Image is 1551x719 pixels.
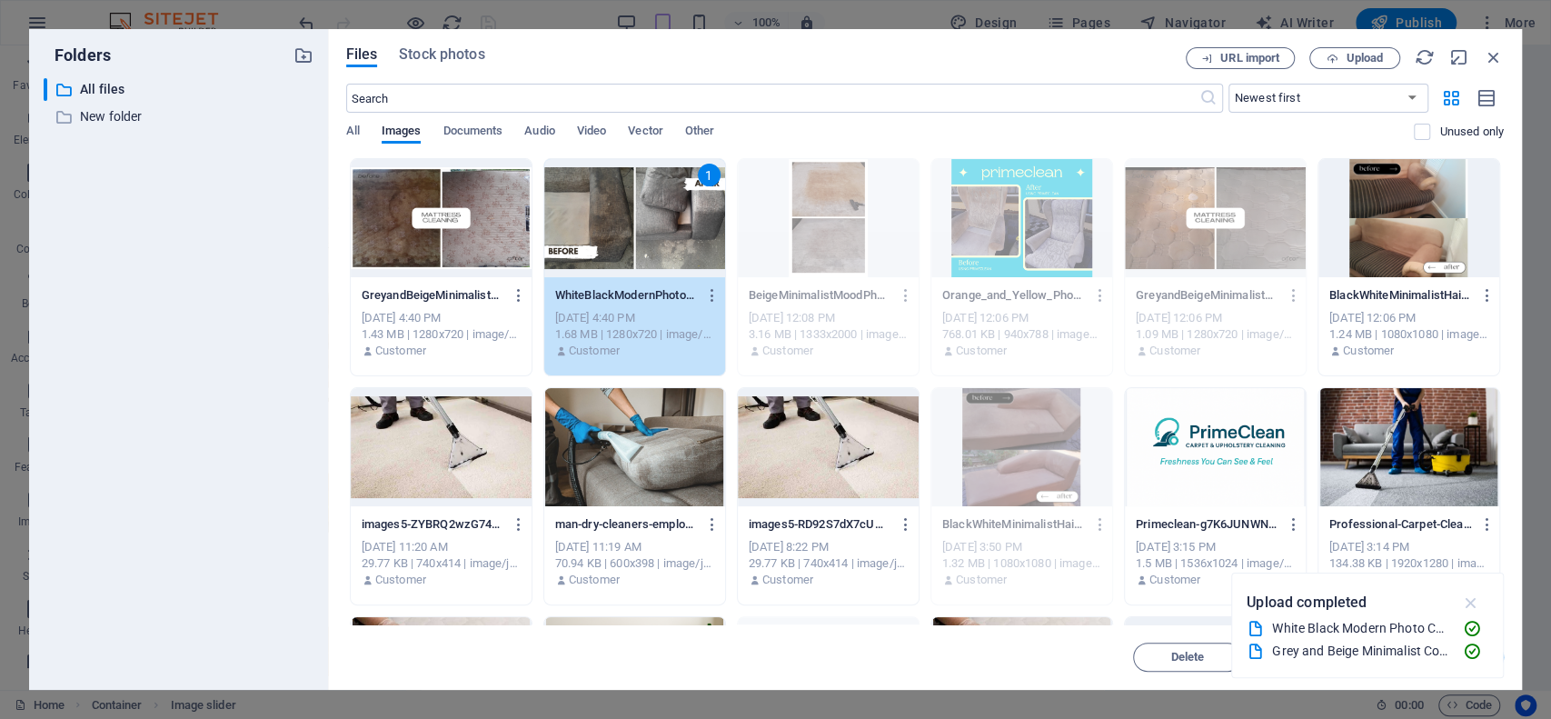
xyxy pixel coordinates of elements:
p: Customer [956,572,1007,588]
p: Customer [1149,572,1200,588]
span: Other [685,120,714,145]
div: 1.5 MB | 1536x1024 | image/png [1136,555,1295,572]
p: Orange_and_Yellow_Photo_Collage_Home_Buddies_Facebook_Post-jZMne7C4SS0WEpEdrgeK3Q.png [942,287,1085,304]
button: URL import [1186,47,1295,69]
div: [DATE] 4:40 PM [555,310,714,326]
p: man-dry-cleaners-employee-hand-600nw-1757924915-Kigd7w3oqHhTWiWaFqrJlA.jpg [555,516,698,533]
p: Primeclean-g7K6JUNWNelHYCCdavF3_w.png [1136,516,1278,533]
span: Audio [524,120,554,145]
div: [DATE] 3:50 PM [942,539,1101,555]
div: 1.43 MB | 1280x720 | image/png [362,326,521,343]
p: All files [80,79,280,100]
p: Professional-Carpet-Cleaning-in-London-DBubNfE5mldi_47Rf876cQ.jpg [1329,516,1472,533]
p: New folder [80,106,280,127]
p: Upload completed [1247,591,1367,614]
div: 1.09 MB | 1280x720 | image/png [1136,326,1295,343]
p: images5-ZYBRQ2wzG749sA3-QKN45Q.jpeg [362,516,504,533]
span: URL import [1220,53,1279,64]
div: [DATE] 12:06 PM [942,310,1101,326]
button: Upload [1309,47,1400,69]
p: Customer [1343,343,1394,359]
div: 1.68 MB | 1280x720 | image/png [555,326,714,343]
span: Vector [628,120,663,145]
p: Customer [375,572,426,588]
div: [DATE] 11:20 AM [362,539,521,555]
input: Search [346,84,1199,113]
p: Customer [569,572,620,588]
button: Delete [1133,643,1242,672]
p: Customer [1149,343,1200,359]
div: 1.24 MB | 1080x1080 | image/png [1329,326,1488,343]
span: Video [577,120,606,145]
p: images5-RD92S7dX7cUw3jxtn1908g.jpeg [749,516,891,533]
div: [DATE] 3:15 PM [1136,539,1295,555]
div: [DATE] 12:06 PM [1136,310,1295,326]
div: 29.77 KB | 740x414 | image/jpeg [362,555,521,572]
div: 134.38 KB | 1920x1280 | image/jpeg [1329,555,1488,572]
div: 1.32 MB | 1080x1080 | image/png [942,555,1101,572]
span: Upload [1346,53,1383,64]
div: 29.77 KB | 740x414 | image/jpeg [749,555,908,572]
p: BlackWhiteMinimalistHairBeautyBeforeAfterInstagramPost_20250817_115333_0000-TrKpkAmhmkiSCVKj4R9Fq... [942,516,1085,533]
p: Customer [762,343,813,359]
div: White Black Modern Photo Collage Before After Youtube Thumbnail.png [1272,618,1448,639]
p: BeigeMinimalistMoodPhotoCollage_20250809_120206_0000-eQBFFPMa0tyEZcCVLTT1tA.png [749,287,891,304]
p: Customer [375,343,426,359]
span: Delete [1171,652,1205,663]
p: WhiteBlackModernPhotoCollageBeforeAfterYoutubeThumbnail-MKnxYysNAKY8Nn7w2aImZQ.png [555,287,698,304]
div: [DATE] 11:19 AM [555,539,714,555]
i: Reload [1415,47,1435,67]
div: 768.01 KB | 940x788 | image/png [942,326,1101,343]
span: Stock photos [399,44,484,65]
p: Customer [1343,572,1394,588]
div: Grey and Beige Minimalist Collage Before & After Fashion Style YouTube Thumbnail.png [1272,641,1448,662]
div: 3.16 MB | 1333x2000 | image/png [749,326,908,343]
p: BlackWhiteMinimalistHairBeautyBeforeAfterInstagramPost_20250831_200118_0000-24oBGteQe1VDp54Gqxim9... [1329,287,1472,304]
p: Customer [762,572,813,588]
div: [DATE] 4:40 PM [362,310,521,326]
div: [DATE] 3:14 PM [1329,539,1488,555]
i: Close [1484,47,1504,67]
i: Minimize [1449,47,1469,67]
span: All [346,120,360,145]
div: [DATE] 12:06 PM [1329,310,1488,326]
span: Files [346,44,378,65]
div: [DATE] 12:08 PM [749,310,908,326]
i: Create new folder [293,45,313,65]
p: GreyandBeigeMinimalistCollageBeforeAfterFashionStyleYouTubeThum_20250809_135216_0000-2GUg-An3crL4... [1136,287,1278,304]
div: ​ [44,78,47,101]
span: Images [382,120,422,145]
div: New folder [44,105,313,128]
p: Customer [569,343,620,359]
p: Folders [44,44,111,67]
button: Open chat window [621,568,680,626]
div: [DATE] 8:22 PM [749,539,908,555]
p: Customer [956,343,1007,359]
div: 70.94 KB | 600x398 | image/jpeg [555,555,714,572]
p: GreyandBeigeMinimalistCollageBeforeAfterFashionStyleYouTubeThumbnail-bXBDrazYBLBI-UqbLCO3_Q.png [362,287,504,304]
span: Documents [442,120,502,145]
div: 1 [698,164,721,186]
p: Unused only [1439,124,1504,140]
